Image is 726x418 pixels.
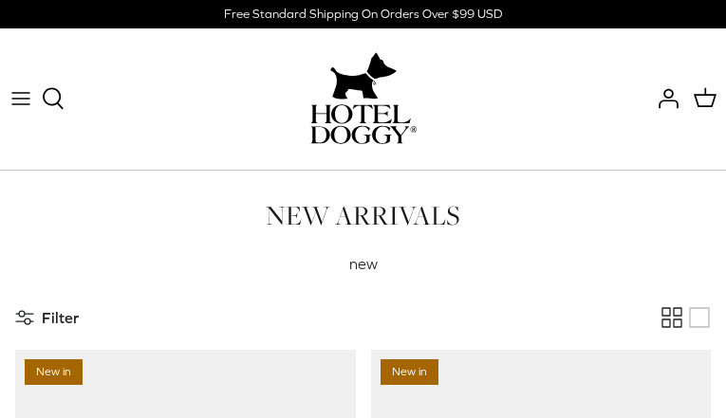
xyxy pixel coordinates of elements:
[310,104,417,144] img: hoteldoggycom
[15,252,711,277] p: new
[15,199,711,233] h1: NEW ARRIVALS
[330,47,397,104] img: dog-icon.svg
[15,295,79,340] a: Filter
[642,78,684,119] a: Account
[381,359,438,384] span: New in
[25,359,83,384] span: New in
[310,47,417,151] a: hoteldoggycom
[42,306,79,331] span: Filter
[224,6,502,23] div: Free Standard Shipping On Orders Over $99 USD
